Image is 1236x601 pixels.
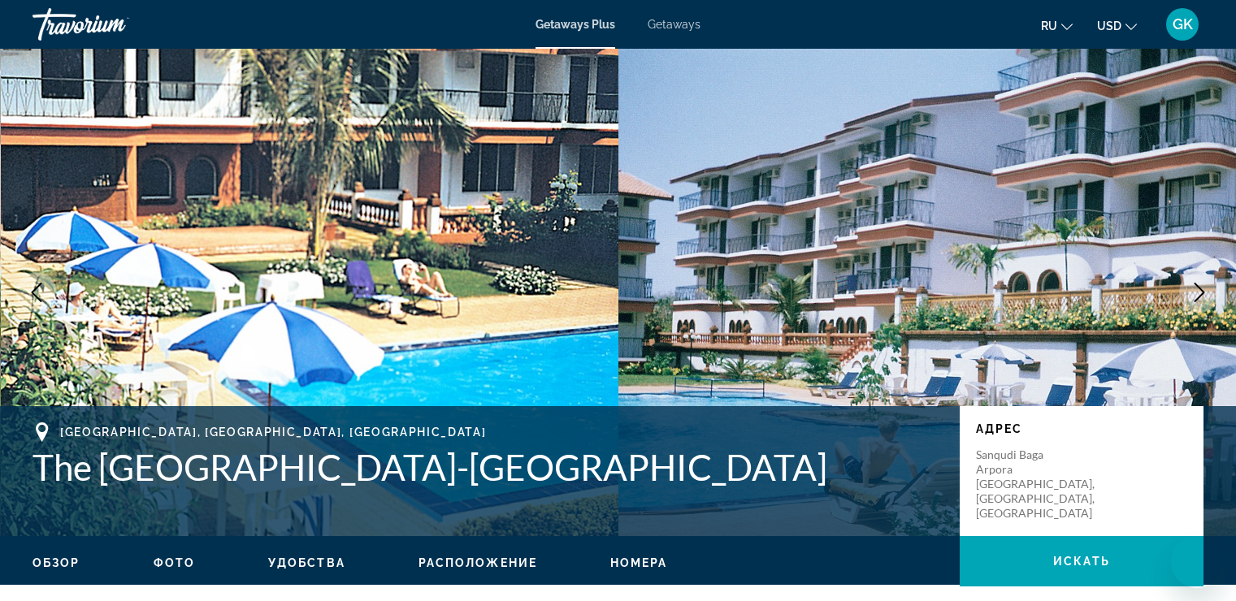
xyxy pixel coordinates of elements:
button: Номера [610,556,668,570]
button: Обзор [33,556,80,570]
p: Адрес [976,422,1187,435]
span: [GEOGRAPHIC_DATA], [GEOGRAPHIC_DATA], [GEOGRAPHIC_DATA] [60,426,486,439]
button: Change language [1041,14,1073,37]
iframe: Кнопка запуска окна обмена сообщениями [1171,536,1223,588]
h1: The [GEOGRAPHIC_DATA]-[GEOGRAPHIC_DATA] [33,446,943,488]
span: Расположение [419,556,537,569]
button: Next image [1179,272,1220,313]
a: Getaways Plus [536,18,615,31]
button: искать [960,536,1203,586]
a: Travorium [33,3,195,45]
span: ru [1041,19,1057,32]
button: Удобства [268,556,345,570]
span: Фото [154,556,195,569]
span: USD [1097,19,1121,32]
a: Getaways [648,18,700,31]
span: Удобства [268,556,345,569]
button: Фото [154,556,195,570]
p: Sanqudi Baga Arpora [GEOGRAPHIC_DATA], [GEOGRAPHIC_DATA], [GEOGRAPHIC_DATA] [976,448,1106,521]
span: GK [1173,16,1193,32]
button: User Menu [1161,7,1203,41]
button: Change currency [1097,14,1137,37]
span: Обзор [33,556,80,569]
button: Previous image [16,272,57,313]
button: Расположение [419,556,537,570]
span: Номера [610,556,668,569]
span: искать [1053,555,1110,568]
